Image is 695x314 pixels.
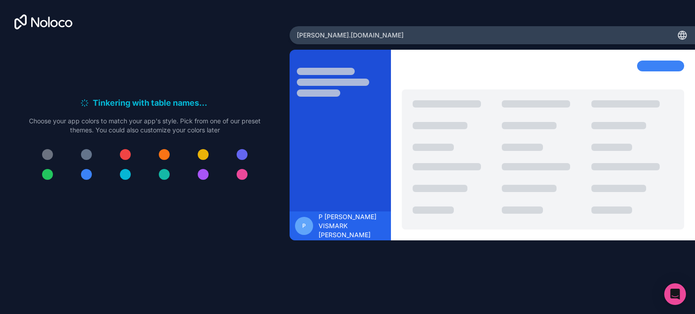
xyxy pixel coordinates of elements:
span: P [302,222,306,230]
span: P [PERSON_NAME] VISMARK [PERSON_NAME] [319,212,386,239]
span: . [199,97,202,109]
span: [PERSON_NAME] .[DOMAIN_NAME] [297,31,404,40]
div: Open Intercom Messenger [664,283,686,305]
h6: Tinkering with table names [93,97,210,109]
p: Choose your app colors to match your app's style. Pick from one of our preset themes. You could a... [29,117,261,135]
